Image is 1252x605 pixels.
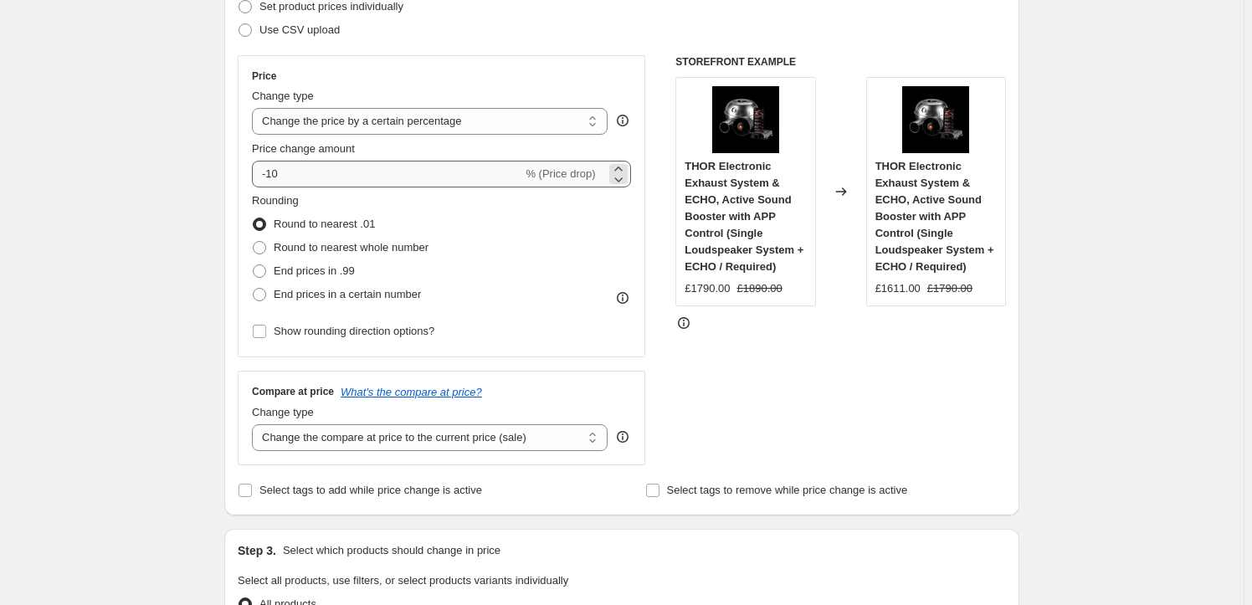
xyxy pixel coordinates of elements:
[274,241,428,254] span: Round to nearest whole number
[274,325,434,337] span: Show rounding direction options?
[274,218,375,230] span: Round to nearest .01
[252,90,314,102] span: Change type
[902,86,969,153] img: thor-electronic-exhaust-system-and-echo-active-sound-booster-with-app-control-autostyle-uk-1_80x....
[252,385,334,398] h3: Compare at price
[252,406,314,418] span: Change type
[927,280,972,297] strike: £1790.00
[875,280,921,297] div: £1611.00
[667,484,908,496] span: Select tags to remove while price change is active
[675,55,1006,69] h6: STOREFRONT EXAMPLE
[614,112,631,129] div: help
[712,86,779,153] img: thor-electronic-exhaust-system-and-echo-active-sound-booster-with-app-control-autostyle-uk-1_80x....
[252,194,299,207] span: Rounding
[685,160,803,273] span: THOR Electronic Exhaust System & ECHO, Active Sound Booster with APP Control (Single Loudspeaker ...
[238,542,276,559] h2: Step 3.
[341,386,482,398] button: What's the compare at price?
[252,161,522,187] input: -15
[252,142,355,155] span: Price change amount
[252,69,276,83] h3: Price
[526,167,595,180] span: % (Price drop)
[737,280,782,297] strike: £1890.00
[614,428,631,445] div: help
[283,542,500,559] p: Select which products should change in price
[274,288,421,300] span: End prices in a certain number
[238,574,568,587] span: Select all products, use filters, or select products variants individually
[259,484,482,496] span: Select tags to add while price change is active
[274,264,355,277] span: End prices in .99
[875,160,994,273] span: THOR Electronic Exhaust System & ECHO, Active Sound Booster with APP Control (Single Loudspeaker ...
[685,280,730,297] div: £1790.00
[259,23,340,36] span: Use CSV upload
